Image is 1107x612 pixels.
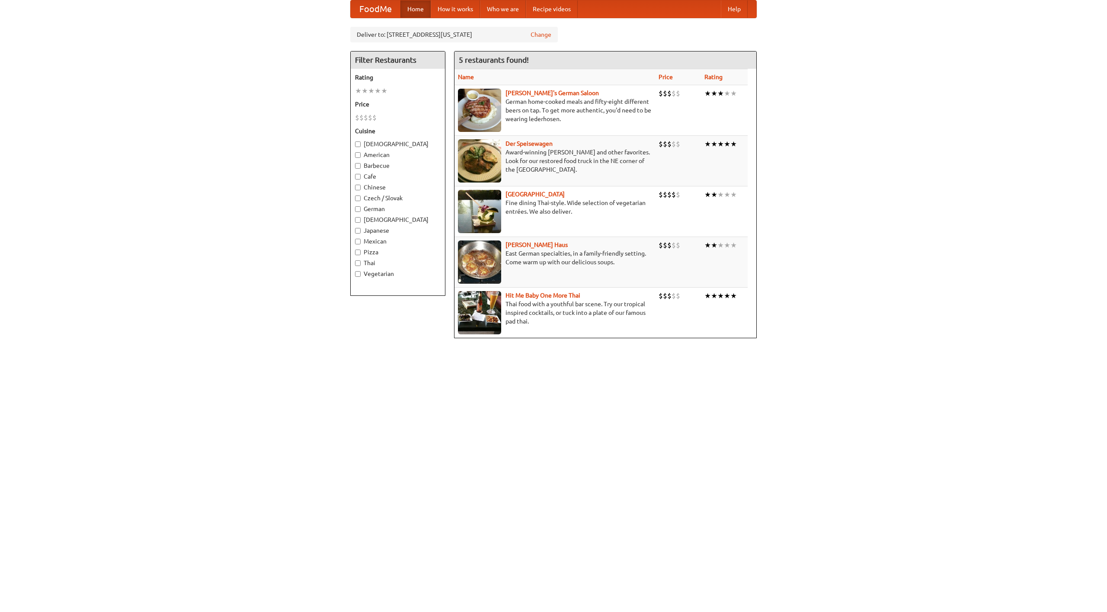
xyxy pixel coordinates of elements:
input: Japanese [355,228,361,234]
img: kohlhaus.jpg [458,240,501,284]
li: ★ [368,86,374,96]
b: Der Speisewagen [506,140,553,147]
li: ★ [355,86,362,96]
li: ★ [704,89,711,98]
ng-pluralize: 5 restaurants found! [459,56,529,64]
a: Price [659,74,673,80]
li: $ [663,240,667,250]
li: $ [667,139,672,149]
li: ★ [704,190,711,199]
li: $ [672,139,676,149]
li: $ [663,89,667,98]
p: Thai food with a youthful bar scene. Try our tropical inspired cocktails, or tuck into a plate of... [458,300,652,326]
li: ★ [704,240,711,250]
li: $ [676,139,680,149]
li: ★ [711,89,717,98]
li: ★ [730,291,737,301]
input: [DEMOGRAPHIC_DATA] [355,217,361,223]
li: ★ [362,86,368,96]
li: ★ [730,89,737,98]
h5: Cuisine [355,127,441,135]
label: Barbecue [355,161,441,170]
li: ★ [711,139,717,149]
li: $ [659,240,663,250]
label: American [355,151,441,159]
input: German [355,206,361,212]
input: Czech / Slovak [355,195,361,201]
input: Barbecue [355,163,361,169]
li: ★ [724,139,730,149]
label: Thai [355,259,441,267]
a: How it works [431,0,480,18]
li: $ [676,89,680,98]
label: German [355,205,441,213]
input: Cafe [355,174,361,179]
label: [DEMOGRAPHIC_DATA] [355,140,441,148]
div: Deliver to: [STREET_ADDRESS][US_STATE] [350,27,558,42]
li: $ [355,113,359,122]
p: Award-winning [PERSON_NAME] and other favorites. Look for our restored food truck in the NE corne... [458,148,652,174]
li: ★ [724,190,730,199]
label: Japanese [355,226,441,235]
li: ★ [717,89,724,98]
input: Vegetarian [355,271,361,277]
li: $ [672,240,676,250]
li: $ [659,190,663,199]
li: $ [663,291,667,301]
li: $ [368,113,372,122]
input: Chinese [355,185,361,190]
li: ★ [730,190,737,199]
li: ★ [711,240,717,250]
li: ★ [724,291,730,301]
li: ★ [717,139,724,149]
li: $ [667,89,672,98]
li: $ [676,240,680,250]
li: ★ [711,291,717,301]
a: Home [400,0,431,18]
li: $ [663,139,667,149]
label: Vegetarian [355,269,441,278]
li: $ [659,291,663,301]
li: $ [676,291,680,301]
p: German home-cooked meals and fifty-eight different beers on tap. To get more authentic, you'd nee... [458,97,652,123]
li: $ [676,190,680,199]
input: Pizza [355,250,361,255]
label: Cafe [355,172,441,181]
li: $ [667,240,672,250]
li: ★ [717,190,724,199]
label: Pizza [355,248,441,256]
li: ★ [704,291,711,301]
label: Czech / Slovak [355,194,441,202]
img: babythai.jpg [458,291,501,334]
li: $ [672,89,676,98]
input: American [355,152,361,158]
li: ★ [724,89,730,98]
li: $ [659,89,663,98]
li: $ [659,139,663,149]
input: Mexican [355,239,361,244]
p: East German specialties, in a family-friendly setting. Come warm up with our delicious soups. [458,249,652,266]
li: ★ [724,240,730,250]
li: $ [364,113,368,122]
a: [PERSON_NAME]'s German Saloon [506,90,599,96]
img: esthers.jpg [458,89,501,132]
li: ★ [711,190,717,199]
a: Recipe videos [526,0,578,18]
li: $ [663,190,667,199]
li: $ [672,291,676,301]
a: [GEOGRAPHIC_DATA] [506,191,565,198]
li: $ [672,190,676,199]
li: ★ [730,139,737,149]
img: speisewagen.jpg [458,139,501,183]
a: Who we are [480,0,526,18]
li: $ [667,190,672,199]
a: Name [458,74,474,80]
li: ★ [374,86,381,96]
li: ★ [717,291,724,301]
li: $ [372,113,377,122]
li: $ [359,113,364,122]
a: Hit Me Baby One More Thai [506,292,580,299]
